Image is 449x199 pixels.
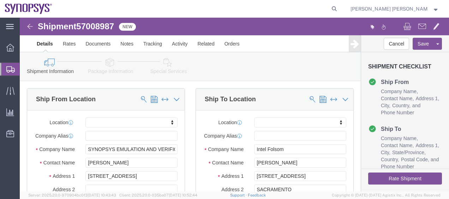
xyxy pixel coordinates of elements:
span: Client: 2025.20.0-035ba07 [119,193,197,197]
span: Copyright © [DATE]-[DATE] Agistix Inc., All Rights Reserved [332,192,441,198]
span: Marilia de Melo Fernandes [351,5,428,13]
a: Feedback [248,193,266,197]
span: [DATE] 10:52:44 [169,193,197,197]
iframe: FS Legacy Container [20,18,449,192]
span: Server: 2025.20.0-970904bc0f3 [28,193,116,197]
span: [DATE] 10:43:43 [88,193,116,197]
button: [PERSON_NAME] [PERSON_NAME] [350,5,439,13]
a: Support [230,193,248,197]
img: logo [5,4,52,14]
